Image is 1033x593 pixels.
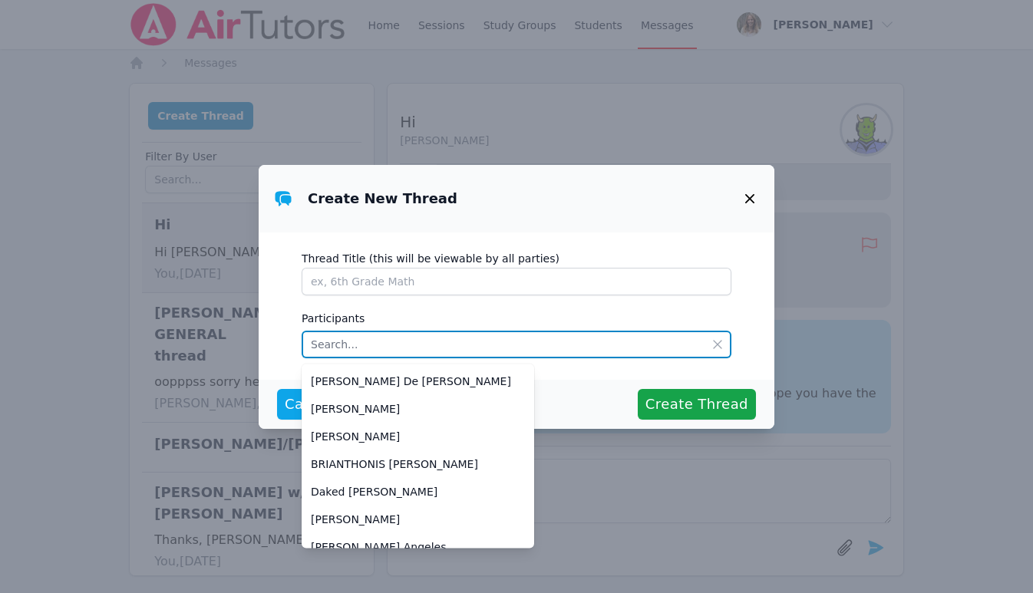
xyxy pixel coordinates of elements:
span: [PERSON_NAME] Angeles [311,539,525,555]
button: Create Thread [638,389,756,420]
span: [PERSON_NAME] [311,401,525,417]
span: [PERSON_NAME] De [PERSON_NAME] [311,374,525,389]
label: Thread Title (this will be viewable by all parties) [302,245,731,268]
span: [PERSON_NAME] [311,512,525,527]
span: BRIANTHONIS [PERSON_NAME] [311,456,525,472]
span: Cancel [285,394,334,415]
input: Search... [302,331,731,358]
h3: Create New Thread [308,189,457,208]
span: [PERSON_NAME] [311,429,525,444]
input: ex, 6th Grade Math [302,268,731,295]
span: Daked [PERSON_NAME] [311,484,525,499]
label: Participants [302,305,731,328]
span: Create Thread [645,394,748,415]
button: Cancel [277,389,342,420]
